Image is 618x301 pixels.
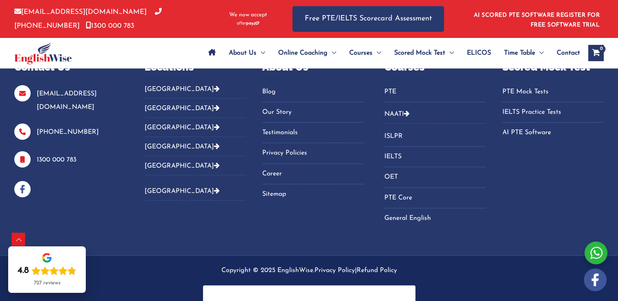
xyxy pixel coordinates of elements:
[14,9,147,15] a: [EMAIL_ADDRESS][DOMAIN_NAME]
[237,21,259,26] img: Afterpay-Logo
[292,6,444,32] a: Free PTE/IELTS Scorecard Assessment
[14,9,162,29] a: [PHONE_NUMBER]
[394,39,445,67] span: Scored Mock Test
[502,126,604,139] a: AI PTE Software
[384,130,486,143] a: ISLPR
[14,60,124,197] aside: Footer Widget 1
[37,157,76,163] a: 1300 000 783
[384,104,486,124] button: NAATI
[445,39,454,67] span: Menu Toggle
[349,39,373,67] span: Courses
[262,85,364,201] nav: Menu
[384,191,486,205] a: PTE Core
[145,85,246,99] button: [GEOGRAPHIC_DATA]
[86,22,134,29] a: 1300 000 783
[145,181,246,201] button: [GEOGRAPHIC_DATA]
[504,39,535,67] span: Time Table
[145,99,246,118] button: [GEOGRAPHIC_DATA]
[18,265,29,277] div: 4.8
[498,39,550,67] a: Time TableMenu Toggle
[384,170,486,184] a: OET
[502,85,604,99] a: PTE Mock Tests
[18,265,76,277] div: Rating: 4.8 out of 5
[278,39,328,67] span: Online Coaching
[388,39,460,67] a: Scored Mock TestMenu Toggle
[384,212,486,225] a: General English
[469,6,604,32] aside: Header Widget 1
[262,106,364,119] a: Our Story
[373,39,381,67] span: Menu Toggle
[384,150,486,164] a: IELTS
[145,188,220,195] a: [GEOGRAPHIC_DATA]
[145,118,246,137] button: [GEOGRAPHIC_DATA]
[584,268,607,291] img: white-facebook.png
[460,39,498,67] a: ELICOS
[384,85,486,102] nav: Menu
[384,60,486,235] aside: Footer Widget 4
[262,188,364,201] a: Sitemap
[257,39,265,67] span: Menu Toggle
[14,42,72,64] img: cropped-ew-logo
[502,106,604,119] a: IELTS Practice Tests
[262,60,364,211] aside: Footer Widget 3
[328,39,336,67] span: Menu Toggle
[474,12,600,28] a: AI SCORED PTE SOFTWARE REGISTER FOR FREE SOFTWARE TRIAL
[384,130,486,225] nav: Menu
[222,39,272,67] a: About UsMenu Toggle
[262,146,364,160] a: Privacy Policies
[202,39,580,67] nav: Site Navigation: Main Menu
[262,85,364,99] a: Blog
[37,91,97,111] a: [EMAIL_ADDRESS][DOMAIN_NAME]
[145,60,246,207] aside: Footer Widget 2
[315,267,355,274] a: Privacy Policy
[557,39,580,67] span: Contact
[229,39,257,67] span: About Us
[502,85,604,140] nav: Menu
[384,85,486,99] a: PTE
[588,45,604,61] a: View Shopping Cart, empty
[14,264,604,277] p: Copyright © 2025 EnglishWise. |
[262,126,364,139] a: Testimonials
[467,39,491,67] span: ELICOS
[229,11,267,19] span: We now accept
[272,39,343,67] a: Online CoachingMenu Toggle
[384,111,404,117] a: NAATI
[145,163,220,169] a: [GEOGRAPHIC_DATA]
[535,39,544,67] span: Menu Toggle
[262,167,364,181] a: Career
[357,267,397,274] a: Refund Policy
[145,156,246,175] button: [GEOGRAPHIC_DATA]
[343,39,388,67] a: CoursesMenu Toggle
[550,39,580,67] a: Contact
[145,137,246,156] button: [GEOGRAPHIC_DATA]
[211,291,407,298] iframe: PayPal Message 1
[34,280,60,286] div: 727 reviews
[37,129,99,135] a: [PHONE_NUMBER]
[14,181,31,197] img: facebook-blue-icons.png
